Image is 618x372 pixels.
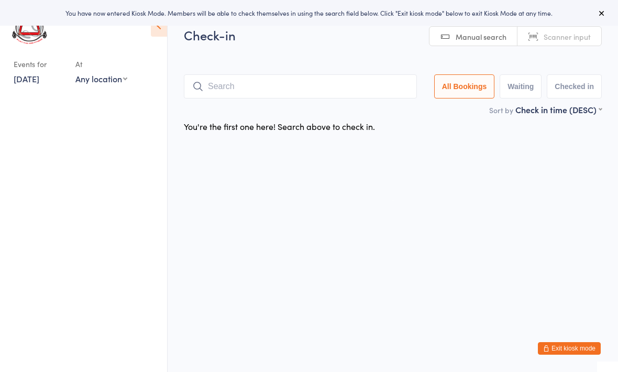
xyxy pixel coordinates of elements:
[17,8,601,17] div: You have now entered Kiosk Mode. Members will be able to check themselves in using the search fie...
[500,74,542,99] button: Waiting
[434,74,495,99] button: All Bookings
[489,105,513,115] label: Sort by
[75,73,127,84] div: Any location
[538,342,601,355] button: Exit kiosk mode
[515,104,602,115] div: Check in time (DESC)
[184,26,602,43] h2: Check-in
[544,31,591,42] span: Scanner input
[547,74,602,99] button: Checked in
[10,8,50,45] img: Art of Eight
[184,121,375,132] div: You're the first one here! Search above to check in.
[14,56,65,73] div: Events for
[456,31,506,42] span: Manual search
[75,56,127,73] div: At
[184,74,417,99] input: Search
[14,73,39,84] a: [DATE]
